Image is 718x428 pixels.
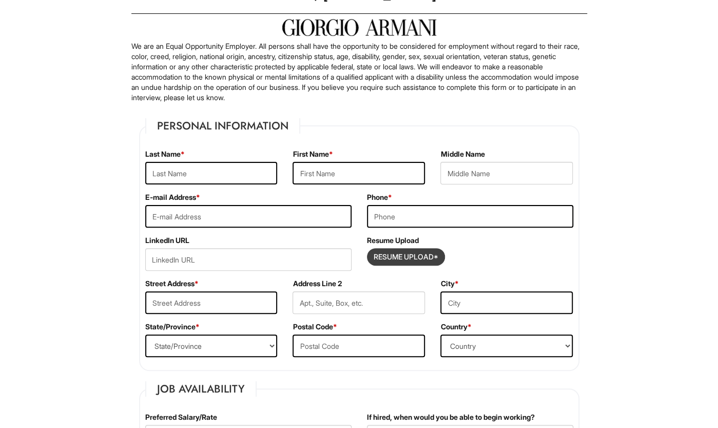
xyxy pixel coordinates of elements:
[145,248,352,271] input: LinkedIn URL
[367,412,535,422] label: If hired, when would you be able to begin working?
[440,162,573,184] input: Middle Name
[367,192,392,202] label: Phone
[293,322,337,332] label: Postal Code
[367,248,445,266] button: Resume Upload*Resume Upload*
[145,149,185,159] label: Last Name
[131,41,587,103] p: We are an Equal Opportunity Employer. All persons shall have the opportunity to be considered for...
[145,278,199,289] label: Street Address
[367,235,419,246] label: Resume Upload
[367,205,573,228] input: Phone
[282,19,436,36] img: Giorgio Armani
[145,412,217,422] label: Preferred Salary/Rate
[440,278,458,289] label: City
[145,334,278,357] select: State/Province
[440,291,573,314] input: City
[293,162,425,184] input: First Name
[145,235,189,246] label: LinkedIn URL
[293,149,333,159] label: First Name
[293,334,425,357] input: Postal Code
[145,205,352,228] input: E-mail Address
[145,322,200,332] label: State/Province
[145,381,257,397] legend: Job Availability
[145,162,278,184] input: Last Name
[145,291,278,314] input: Street Address
[145,192,200,202] label: E-mail Address
[293,278,341,289] label: Address Line 2
[293,291,425,314] input: Apt., Suite, Box, etc.
[440,322,471,332] label: Country
[440,334,573,357] select: Country
[145,118,300,134] legend: Personal Information
[440,149,484,159] label: Middle Name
